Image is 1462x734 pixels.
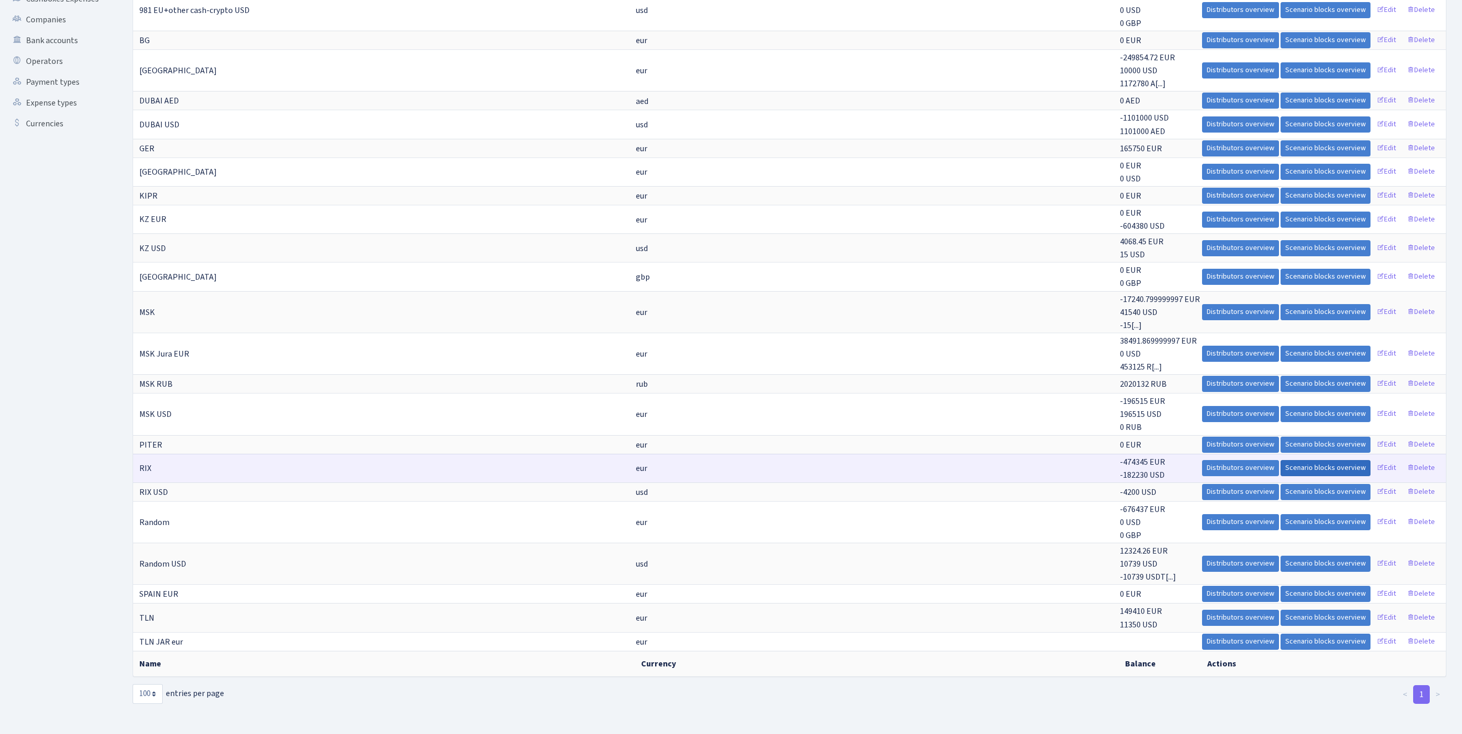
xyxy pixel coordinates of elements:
[133,684,163,704] select: entries per page
[636,271,650,283] span: gbp
[1372,93,1401,109] a: Edit
[1202,586,1279,602] a: Distributors overview
[1202,406,1279,422] a: Distributors overview
[1202,346,1279,362] a: Distributors overview
[5,51,109,72] a: Operators
[1281,212,1370,228] a: Scenario blocks overview
[1402,62,1440,78] a: Delete
[1281,514,1370,530] a: Scenario blocks overview
[635,651,1119,676] th: Currency
[1402,2,1440,18] a: Delete
[1281,304,1370,320] a: Scenario blocks overview
[139,214,166,226] span: KZ EUR
[1120,456,1165,481] span: -474345 EUR -182230 USD
[139,439,162,451] span: PITER
[1202,32,1279,48] a: Distributors overview
[1202,269,1279,285] a: Distributors overview
[1372,460,1401,476] a: Edit
[1281,62,1370,78] a: Scenario blocks overview
[1372,164,1401,180] a: Edit
[139,348,189,360] span: MSK Jura EUR
[1281,116,1370,133] a: Scenario blocks overview
[1281,269,1370,285] a: Scenario blocks overview
[1202,634,1279,650] a: Distributors overview
[1372,484,1401,500] a: Edit
[1402,140,1440,156] a: Delete
[1201,651,1446,676] th: Actions
[636,636,647,648] span: eur
[636,558,648,570] span: usd
[1402,610,1440,626] a: Delete
[1120,207,1165,232] span: 0 EUR -604380 USD
[1402,484,1440,500] a: Delete
[1281,32,1370,48] a: Scenario blocks overview
[636,34,647,47] span: eur
[1402,93,1440,109] a: Delete
[139,463,151,474] span: RIX
[1202,460,1279,476] a: Distributors overview
[1120,504,1165,541] span: -676437 EUR 0 USD 0 GBP
[636,588,647,600] span: eur
[1120,335,1197,373] span: 38491.869999997 EUR 0 USD 453125 R[...]
[636,408,647,421] span: eur
[1281,2,1370,18] a: Scenario blocks overview
[139,96,179,107] span: DUBAI AED
[1202,610,1279,626] a: Distributors overview
[133,651,635,676] th: Name
[1120,378,1167,390] span: 2020132 RUB
[1402,212,1440,228] a: Delete
[139,409,172,420] span: MSK USD
[636,306,647,319] span: eur
[1372,304,1401,320] a: Edit
[1202,240,1279,256] a: Distributors overview
[1402,164,1440,180] a: Delete
[1202,164,1279,180] a: Distributors overview
[636,486,648,499] span: usd
[1402,406,1440,422] a: Delete
[1281,188,1370,204] a: Scenario blocks overview
[139,5,250,16] span: 981 EU+other cash-crypto USD
[1202,556,1279,572] a: Distributors overview
[133,684,224,704] label: entries per page
[1372,116,1401,133] a: Edit
[1372,188,1401,204] a: Edit
[1372,376,1401,392] a: Edit
[1120,545,1176,583] span: 12324.26 EUR 10739 USD -10739 USDT[...]
[636,64,647,77] span: eur
[1372,406,1401,422] a: Edit
[1281,556,1370,572] a: Scenario blocks overview
[139,487,168,498] span: RIX USD
[1120,588,1141,600] span: 0 EUR
[1402,514,1440,530] a: Delete
[5,93,109,113] a: Expense types
[1281,484,1370,500] a: Scenario blocks overview
[636,190,647,202] span: eur
[636,142,647,155] span: eur
[1372,556,1401,572] a: Edit
[1402,460,1440,476] a: Delete
[1372,346,1401,362] a: Edit
[1372,62,1401,78] a: Edit
[636,119,648,131] span: usd
[139,307,155,318] span: MSK
[636,166,647,178] span: eur
[1202,140,1279,156] a: Distributors overview
[1120,236,1164,260] span: 4068.45 EUR 15 USD
[1402,304,1440,320] a: Delete
[1202,514,1279,530] a: Distributors overview
[1281,140,1370,156] a: Scenario blocks overview
[139,119,179,130] span: DUBAI USD
[1372,269,1401,285] a: Edit
[1372,2,1401,18] a: Edit
[1402,346,1440,362] a: Delete
[1281,634,1370,650] a: Scenario blocks overview
[1372,32,1401,48] a: Edit
[139,243,166,254] span: KZ USD
[1202,2,1279,18] a: Distributors overview
[1372,240,1401,256] a: Edit
[1202,62,1279,78] a: Distributors overview
[1202,93,1279,109] a: Distributors overview
[636,378,648,390] span: rub
[1402,188,1440,204] a: Delete
[1281,406,1370,422] a: Scenario blocks overview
